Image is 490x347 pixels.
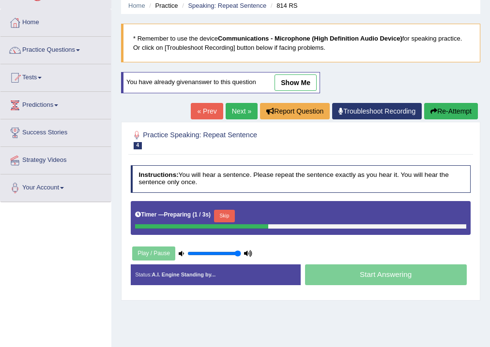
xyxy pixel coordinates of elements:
a: Home [0,9,111,33]
a: show me [275,74,317,91]
a: Predictions [0,92,111,116]
a: « Prev [191,103,223,119]
button: Skip [214,210,235,222]
h5: Timer — [135,212,211,218]
b: ( [192,211,194,218]
a: Strategy Videos [0,147,111,171]
h4: You will hear a sentence. Please repeat the sentence exactly as you hear it. You will hear the se... [131,165,471,193]
button: Re-Attempt [424,103,478,119]
a: Success Stories [0,119,111,144]
h2: Practice Speaking: Repeat Sentence [131,129,342,149]
span: 4 [134,142,142,149]
b: ) [209,211,211,218]
b: Instructions: [138,171,178,178]
b: Communications - Microphone (High Definition Audio Device) [218,35,402,42]
li: Practice [147,1,178,10]
blockquote: * Remember to use the device for speaking practice. Or click on [Troubleshoot Recording] button b... [121,24,480,62]
div: You have already given answer to this question [121,72,320,93]
a: Tests [0,64,111,88]
a: Next » [226,103,258,119]
b: Preparing [164,211,191,218]
a: Speaking: Repeat Sentence [188,2,266,9]
button: Report Question [260,103,330,119]
a: Home [128,2,145,9]
li: 814 RS [268,1,298,10]
strong: A.I. Engine Standing by... [152,272,216,277]
a: Practice Questions [0,37,111,61]
a: Your Account [0,174,111,199]
b: 1 / 3s [194,211,209,218]
a: Troubleshoot Recording [332,103,422,119]
div: Status: [131,264,301,286]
